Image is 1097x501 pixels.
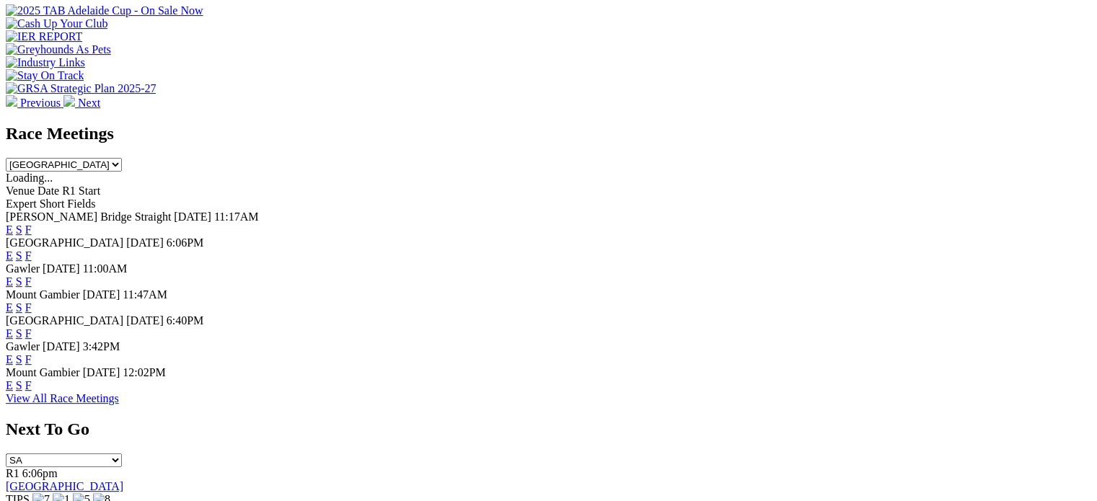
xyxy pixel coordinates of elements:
span: 11:47AM [123,288,167,301]
a: F [25,379,32,391]
a: F [25,353,32,365]
span: 11:17AM [214,210,259,223]
span: Expert [6,198,37,210]
span: 11:00AM [83,262,128,275]
span: 3:42PM [83,340,120,353]
span: Date [38,185,59,197]
a: S [16,223,22,236]
img: Greyhounds As Pets [6,43,111,56]
a: S [16,379,22,391]
a: E [6,327,13,340]
a: F [25,275,32,288]
span: [GEOGRAPHIC_DATA] [6,236,123,249]
span: Fields [67,198,95,210]
img: Cash Up Your Club [6,17,107,30]
span: Previous [20,97,61,109]
a: F [25,249,32,262]
a: E [6,223,13,236]
a: Next [63,97,100,109]
h2: Next To Go [6,420,1091,439]
a: S [16,327,22,340]
a: F [25,301,32,314]
span: [DATE] [126,314,164,327]
span: 12:02PM [123,366,166,378]
a: S [16,301,22,314]
a: E [6,353,13,365]
img: 2025 TAB Adelaide Cup - On Sale Now [6,4,203,17]
span: Mount Gambier [6,288,80,301]
img: Stay On Track [6,69,84,82]
img: chevron-left-pager-white.svg [6,95,17,107]
a: S [16,249,22,262]
span: R1 Start [62,185,100,197]
span: [GEOGRAPHIC_DATA] [6,314,123,327]
span: [DATE] [43,262,80,275]
img: Industry Links [6,56,85,69]
img: GRSA Strategic Plan 2025-27 [6,82,156,95]
img: chevron-right-pager-white.svg [63,95,75,107]
span: Loading... [6,172,53,184]
span: [DATE] [43,340,80,353]
span: Gawler [6,262,40,275]
a: S [16,275,22,288]
a: E [6,301,13,314]
span: [DATE] [126,236,164,249]
a: S [16,353,22,365]
span: Mount Gambier [6,366,80,378]
a: E [6,275,13,288]
a: E [6,249,13,262]
a: E [6,379,13,391]
img: IER REPORT [6,30,82,43]
h2: Race Meetings [6,124,1091,143]
span: [DATE] [83,288,120,301]
a: Previous [6,97,63,109]
span: 6:40PM [167,314,204,327]
span: Venue [6,185,35,197]
a: F [25,327,32,340]
span: [DATE] [174,210,211,223]
a: F [25,223,32,236]
a: [GEOGRAPHIC_DATA] [6,480,123,492]
span: Short [40,198,65,210]
span: 6:06PM [167,236,204,249]
span: [PERSON_NAME] Bridge Straight [6,210,171,223]
span: Next [78,97,100,109]
span: [DATE] [83,366,120,378]
span: 6:06pm [22,467,58,479]
a: View All Race Meetings [6,392,119,404]
span: R1 [6,467,19,479]
span: Gawler [6,340,40,353]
